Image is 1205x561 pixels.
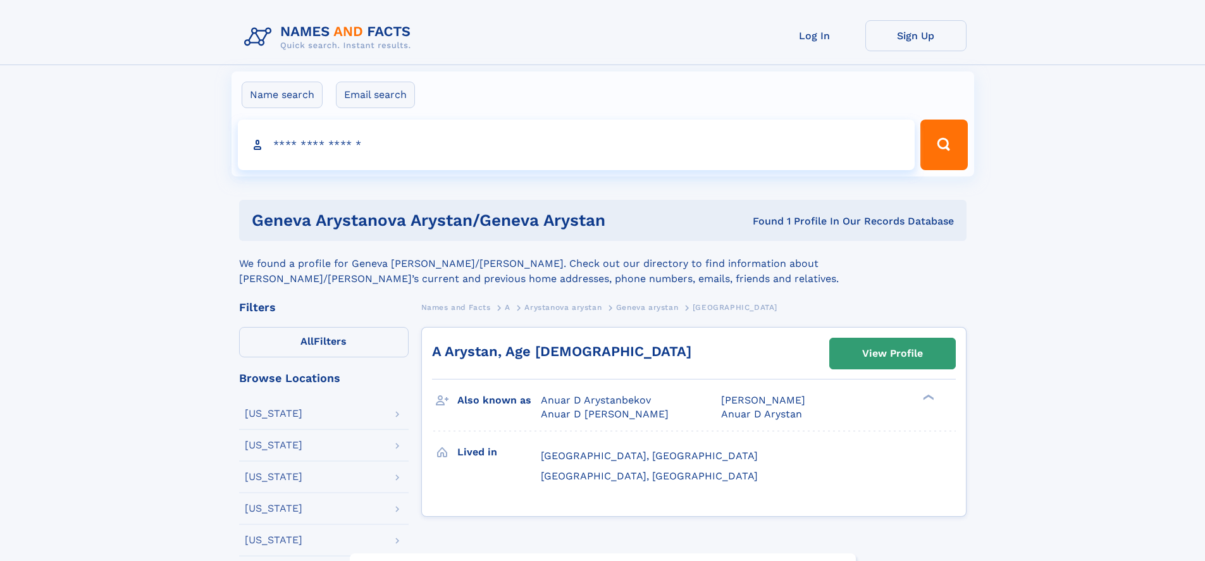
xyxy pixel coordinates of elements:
[245,503,302,514] div: [US_STATE]
[245,440,302,450] div: [US_STATE]
[505,303,510,312] span: A
[238,120,915,170] input: search input
[239,302,409,313] div: Filters
[242,82,323,108] label: Name search
[541,394,651,406] span: Anuar D Arystanbekov
[764,20,865,51] a: Log In
[830,338,955,369] a: View Profile
[524,299,602,315] a: Arystanova arystan
[245,409,302,419] div: [US_STATE]
[252,213,679,228] h1: Geneva Arystanova Arystan/geneva Arystan
[541,450,758,462] span: [GEOGRAPHIC_DATA], [GEOGRAPHIC_DATA]
[721,394,805,406] span: [PERSON_NAME]
[541,408,669,420] span: Anuar D [PERSON_NAME]
[421,299,491,315] a: Names and Facts
[920,120,967,170] button: Search Button
[239,241,967,287] div: We found a profile for Geneva [PERSON_NAME]/[PERSON_NAME]. Check out our directory to find inform...
[300,335,314,347] span: All
[432,343,691,359] a: A Arystan, Age [DEMOGRAPHIC_DATA]
[457,390,541,411] h3: Also known as
[693,303,777,312] span: [GEOGRAPHIC_DATA]
[865,20,967,51] a: Sign Up
[524,303,602,312] span: Arystanova arystan
[616,303,678,312] span: Geneva arystan
[721,408,802,420] span: Anuar D Arystan
[239,327,409,357] label: Filters
[239,373,409,384] div: Browse Locations
[679,214,954,228] div: Found 1 Profile In Our Records Database
[245,535,302,545] div: [US_STATE]
[336,82,415,108] label: Email search
[245,472,302,482] div: [US_STATE]
[541,470,758,482] span: [GEOGRAPHIC_DATA], [GEOGRAPHIC_DATA]
[457,441,541,463] h3: Lived in
[616,299,678,315] a: Geneva arystan
[239,20,421,54] img: Logo Names and Facts
[920,393,935,402] div: ❯
[862,339,923,368] div: View Profile
[505,299,510,315] a: A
